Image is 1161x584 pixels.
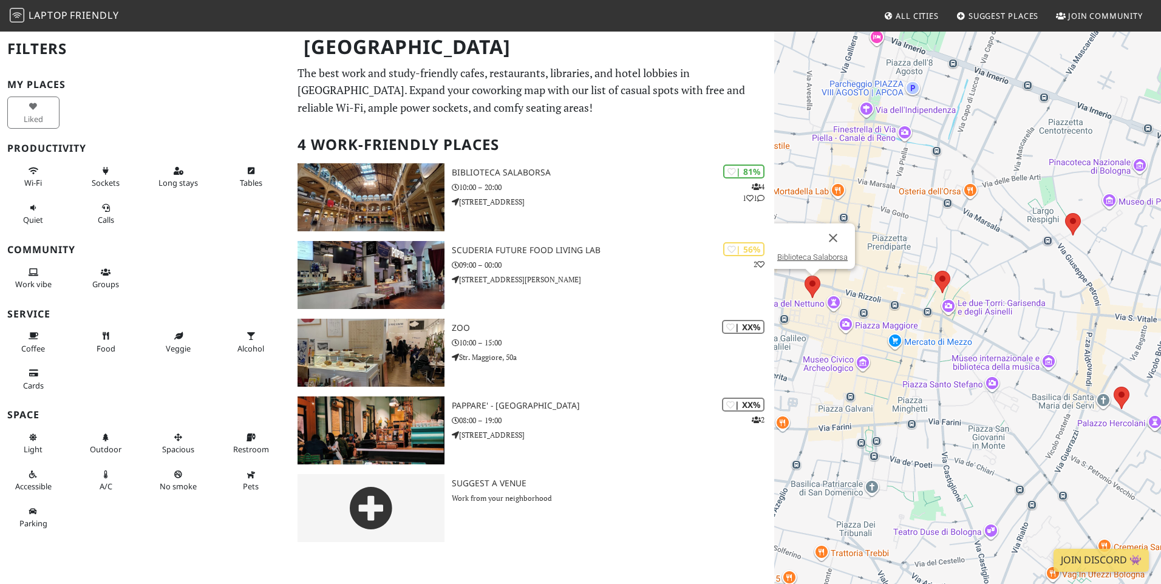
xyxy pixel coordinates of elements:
[743,181,764,204] p: 4 1 1
[162,444,194,455] span: Spacious
[1068,10,1143,21] span: Join Community
[452,274,774,285] p: [STREET_ADDRESS][PERSON_NAME]
[722,398,764,412] div: | XX%
[1054,549,1149,572] a: Join Discord 👾
[100,481,112,492] span: Air conditioned
[452,259,774,271] p: 09:00 – 00:00
[452,401,774,411] h3: Pappare' - [GEOGRAPHIC_DATA]
[7,427,60,460] button: Light
[7,79,283,90] h3: My Places
[290,163,774,231] a: Biblioteca Salaborsa | 81% 411 Biblioteca Salaborsa 10:00 – 20:00 [STREET_ADDRESS]
[233,444,269,455] span: Restroom
[240,177,262,188] span: Work-friendly tables
[298,64,767,117] p: The best work and study-friendly cafes, restaurants, libraries, and hotel lobbies in [GEOGRAPHIC_...
[294,30,772,64] h1: [GEOGRAPHIC_DATA]
[15,279,52,290] span: People working
[723,165,764,178] div: | 81%
[225,427,277,460] button: Restroom
[969,10,1039,21] span: Suggest Places
[10,8,24,22] img: LaptopFriendly
[98,214,114,225] span: Video/audio calls
[225,464,277,497] button: Pets
[7,308,283,320] h3: Service
[452,323,774,333] h3: Zoo
[452,245,774,256] h3: Scuderia Future Food Living Lab
[23,380,44,391] span: Credit cards
[80,262,132,294] button: Groups
[7,262,60,294] button: Work vibe
[7,326,60,358] button: Coffee
[80,161,132,193] button: Sockets
[777,253,848,262] a: Biblioteca Salaborsa
[7,143,283,154] h3: Productivity
[452,168,774,178] h3: Biblioteca Salaborsa
[15,481,52,492] span: Accessible
[92,177,120,188] span: Power sockets
[29,8,68,22] span: Laptop
[152,427,205,460] button: Spacious
[97,343,115,354] span: Food
[80,464,132,497] button: A/C
[452,182,774,193] p: 10:00 – 20:00
[452,478,774,489] h3: Suggest a Venue
[452,492,774,504] p: Work from your neighborhood
[90,444,121,455] span: Outdoor area
[92,279,119,290] span: Group tables
[166,343,191,354] span: Veggie
[7,198,60,230] button: Quiet
[152,161,205,193] button: Long stays
[237,343,264,354] span: Alcohol
[452,337,774,348] p: 10:00 – 15:00
[298,126,767,163] h2: 4 Work-Friendly Places
[225,326,277,358] button: Alcohol
[152,464,205,497] button: No smoke
[160,481,197,492] span: Smoke free
[80,198,132,230] button: Calls
[952,5,1044,27] a: Suggest Places
[290,474,774,542] a: Suggest a Venue Work from your neighborhood
[23,214,43,225] span: Quiet
[158,177,198,188] span: Long stays
[879,5,944,27] a: All Cities
[7,161,60,193] button: Wi-Fi
[298,319,444,387] img: Zoo
[896,10,939,21] span: All Cities
[24,444,43,455] span: Natural light
[298,396,444,464] img: Pappare' - Bologna
[819,223,848,253] button: Sluiten
[723,242,764,256] div: | 56%
[80,427,132,460] button: Outdoor
[290,241,774,309] a: Scuderia Future Food Living Lab | 56% 2 Scuderia Future Food Living Lab 09:00 – 00:00 [STREET_ADD...
[10,5,119,27] a: LaptopFriendly LaptopFriendly
[290,396,774,464] a: Pappare' - Bologna | XX% 2 Pappare' - [GEOGRAPHIC_DATA] 08:00 – 19:00 [STREET_ADDRESS]
[225,161,277,193] button: Tables
[452,351,774,363] p: Str. Maggiore, 50a
[298,163,444,231] img: Biblioteca Salaborsa
[80,326,132,358] button: Food
[7,409,283,421] h3: Space
[298,474,444,542] img: gray-place-d2bdb4477600e061c01bd816cc0f2ef0cfcb1ca9e3ad78868dd16fb2af073a21.png
[7,244,283,256] h3: Community
[452,415,774,426] p: 08:00 – 19:00
[752,414,764,426] p: 2
[7,363,60,395] button: Cards
[24,177,42,188] span: Stable Wi-Fi
[19,518,47,529] span: Parking
[452,196,774,208] p: [STREET_ADDRESS]
[452,429,774,441] p: [STREET_ADDRESS]
[298,241,444,309] img: Scuderia Future Food Living Lab
[70,8,118,22] span: Friendly
[754,259,764,270] p: 2
[722,320,764,334] div: | XX%
[21,343,45,354] span: Coffee
[7,501,60,534] button: Parking
[7,464,60,497] button: Accessible
[152,326,205,358] button: Veggie
[1051,5,1148,27] a: Join Community
[243,481,259,492] span: Pet friendly
[7,30,283,67] h2: Filters
[290,319,774,387] a: Zoo | XX% Zoo 10:00 – 15:00 Str. Maggiore, 50a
